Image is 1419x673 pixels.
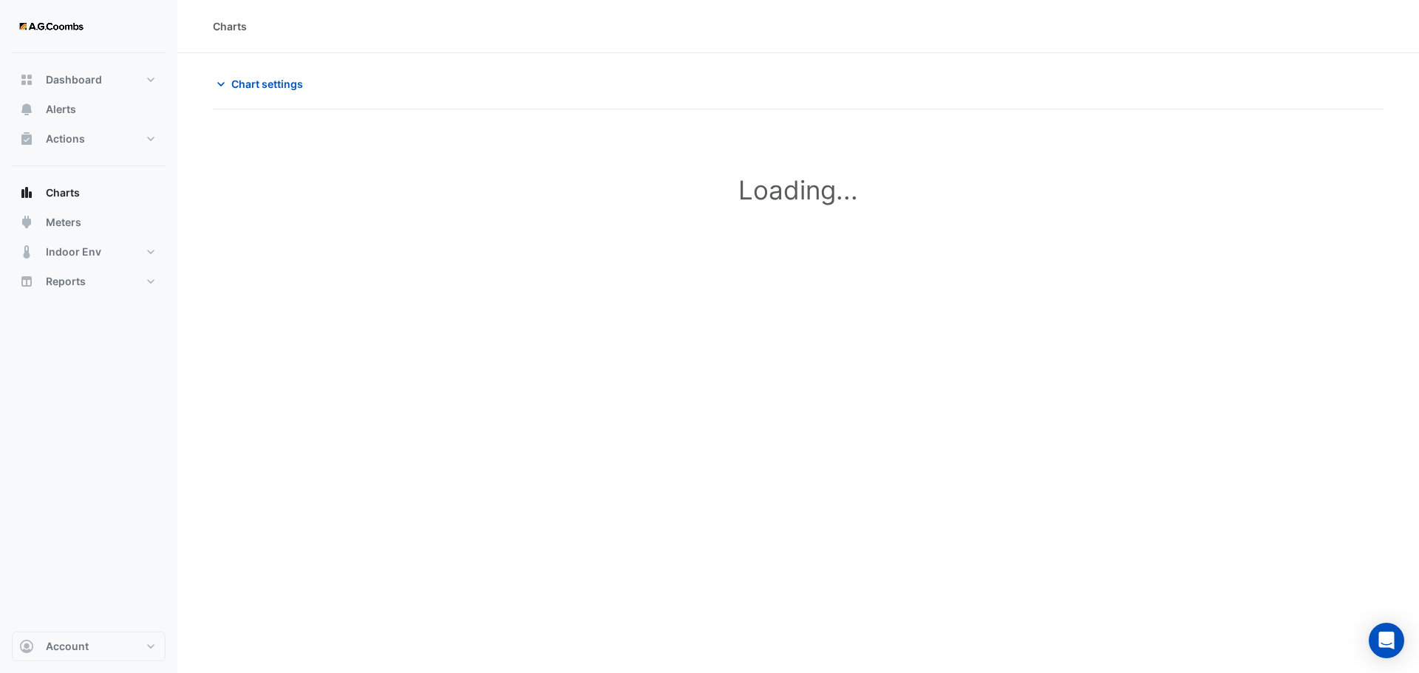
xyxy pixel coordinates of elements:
span: Indoor Env [46,245,101,259]
button: Reports [12,267,166,296]
button: Dashboard [12,65,166,95]
app-icon: Dashboard [19,72,34,87]
span: Account [46,639,89,654]
button: Indoor Env [12,237,166,267]
div: Charts [213,18,247,34]
div: Open Intercom Messenger [1369,623,1404,658]
button: Account [12,632,166,661]
app-icon: Alerts [19,102,34,117]
button: Actions [12,124,166,154]
img: Company Logo [18,12,84,41]
span: Reports [46,274,86,289]
span: Meters [46,215,81,230]
span: Charts [46,185,80,200]
span: Alerts [46,102,76,117]
app-icon: Meters [19,215,34,230]
span: Chart settings [231,76,303,92]
app-icon: Charts [19,185,34,200]
button: Alerts [12,95,166,124]
button: Chart settings [213,71,313,97]
app-icon: Indoor Env [19,245,34,259]
h1: Loading... [245,174,1351,205]
button: Meters [12,208,166,237]
button: Charts [12,178,166,208]
app-icon: Actions [19,131,34,146]
span: Dashboard [46,72,102,87]
app-icon: Reports [19,274,34,289]
span: Actions [46,131,85,146]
